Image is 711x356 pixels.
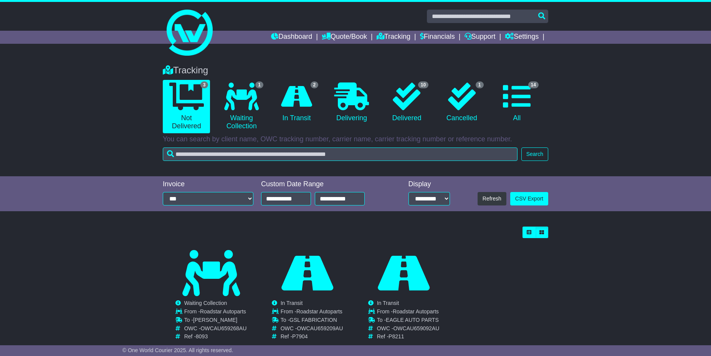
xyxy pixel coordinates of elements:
div: Tracking [159,65,552,76]
td: From - [184,308,247,317]
a: 3 Not Delivered [163,80,210,133]
span: 8093 [196,333,208,339]
span: OWCAU659092AU [393,325,439,331]
button: Refresh [478,192,506,205]
span: In Transit [377,300,399,306]
span: EAGLE AUTO PARTS [386,317,439,323]
span: Roadstar Autoparts [296,308,342,315]
a: 10 Delivered [383,80,430,125]
td: Ref - [377,333,440,340]
div: Custom Date Range [261,180,384,189]
span: 2 [311,81,319,88]
span: 1 [255,81,263,88]
span: 3 [200,81,208,88]
a: 1 Cancelled [438,80,485,125]
span: GSL FABRICATION [289,317,337,323]
td: OWC - [184,325,247,334]
td: OWC - [281,325,343,334]
span: [PERSON_NAME] [193,317,237,323]
span: 10 [418,81,428,88]
td: Ref - [184,333,247,340]
span: In Transit [281,300,303,306]
td: From - [281,308,343,317]
a: 14 All [493,80,541,125]
div: Invoice [163,180,253,189]
span: © One World Courier 2025. All rights reserved. [122,347,233,353]
span: OWCAU659268AU [200,325,246,331]
button: Search [521,147,548,161]
a: Settings [505,31,539,44]
span: Roadstar Autoparts [393,308,439,315]
a: Support [465,31,496,44]
span: P8211 [389,333,404,339]
td: To - [281,317,343,325]
a: Delivering [328,80,375,125]
td: OWC - [377,325,440,334]
span: P7904 [292,333,308,339]
span: Roadstar Autoparts [200,308,246,315]
a: Quote/Book [322,31,367,44]
td: From - [377,308,440,317]
a: Financials [420,31,455,44]
span: 1 [476,81,484,88]
a: Dashboard [271,31,312,44]
a: 2 In Transit [273,80,320,125]
a: 1 Waiting Collection [218,80,265,133]
td: To - [377,317,440,325]
span: 14 [528,81,539,88]
td: To - [184,317,247,325]
div: Display [408,180,450,189]
a: CSV Export [510,192,548,205]
span: OWCAU659209AU [297,325,343,331]
td: Ref - [281,333,343,340]
span: Waiting Collection [184,300,227,306]
p: You can search by client name, OWC tracking number, carrier name, carrier tracking number or refe... [163,135,548,144]
a: Tracking [377,31,410,44]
